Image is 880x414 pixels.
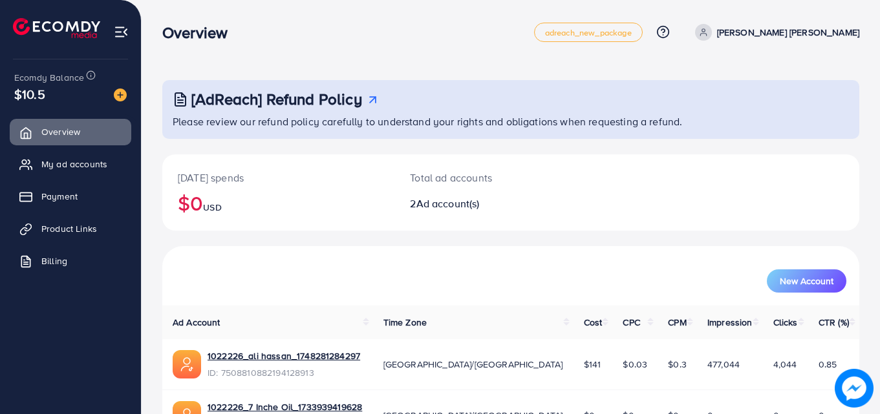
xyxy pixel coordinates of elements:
[203,201,221,214] span: USD
[41,125,80,138] span: Overview
[623,316,639,329] span: CPC
[767,269,846,293] button: New Account
[534,23,643,42] a: adreach_new_package
[208,349,360,362] a: 1022226_ali hassan_1748281284297
[114,88,127,101] img: image
[208,366,360,379] span: ID: 7508810882194128913
[10,119,131,145] a: Overview
[410,198,553,210] h2: 2
[191,90,362,109] h3: [AdReach] Refund Policy
[819,316,849,329] span: CTR (%)
[819,358,837,371] span: 0.85
[690,24,859,41] a: [PERSON_NAME] [PERSON_NAME]
[173,316,220,329] span: Ad Account
[584,316,603,329] span: Cost
[10,151,131,177] a: My ad accounts
[545,28,632,37] span: adreach_new_package
[584,358,601,371] span: $141
[41,158,107,171] span: My ad accounts
[707,358,740,371] span: 477,044
[162,23,238,42] h3: Overview
[416,196,480,211] span: Ad account(s)
[780,276,833,285] span: New Account
[173,114,852,129] p: Please review our refund policy carefully to understand your rights and obligations when requesti...
[717,25,859,40] p: [PERSON_NAME] [PERSON_NAME]
[10,248,131,274] a: Billing
[41,222,97,235] span: Product Links
[383,358,563,371] span: [GEOGRAPHIC_DATA]/[GEOGRAPHIC_DATA]
[41,190,78,203] span: Payment
[178,170,379,185] p: [DATE] spends
[773,358,797,371] span: 4,044
[208,400,362,413] a: 1022226_7 Inche Oil_1733939419628
[835,369,874,408] img: image
[623,358,647,371] span: $0.03
[41,254,67,267] span: Billing
[383,316,427,329] span: Time Zone
[410,170,553,185] p: Total ad accounts
[13,18,100,38] img: logo
[178,191,379,215] h2: $0
[10,183,131,209] a: Payment
[14,71,84,84] span: Ecomdy Balance
[173,350,201,378] img: ic-ads-acc.e4c84228.svg
[668,358,687,371] span: $0.3
[668,316,686,329] span: CPM
[707,316,753,329] span: Impression
[773,316,798,329] span: Clicks
[10,216,131,242] a: Product Links
[114,25,129,39] img: menu
[14,85,45,103] span: $10.5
